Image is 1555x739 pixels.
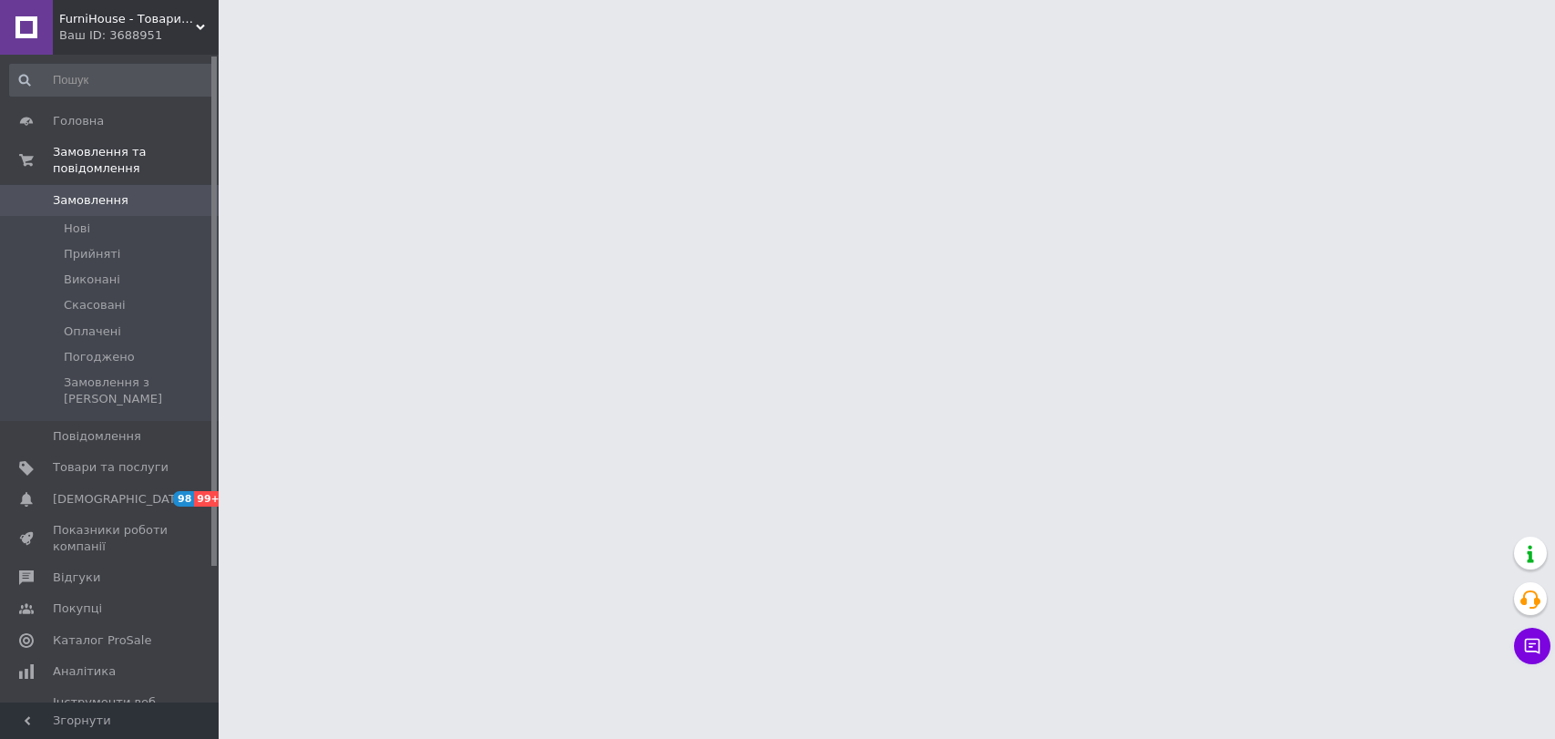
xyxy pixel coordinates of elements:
span: Прийняті [64,246,120,262]
input: Пошук [9,64,214,97]
span: Виконані [64,272,120,288]
span: Оплачені [64,323,121,340]
span: Головна [53,113,104,129]
span: FurniHouse - Товари для дому та саду [59,11,196,27]
span: Покупці [53,600,102,617]
span: Інструменти веб-майстра та SEO [53,694,169,727]
span: Каталог ProSale [53,632,151,649]
span: Нові [64,221,90,237]
span: Замовлення з [PERSON_NAME] [64,375,212,407]
span: Повідомлення [53,428,141,445]
span: Відгуки [53,570,100,586]
span: Аналітика [53,663,116,680]
span: Скасовані [64,297,126,313]
span: 99+ [194,491,224,507]
span: 98 [173,491,194,507]
div: Ваш ID: 3688951 [59,27,219,44]
button: Чат з покупцем [1514,628,1550,664]
span: [DEMOGRAPHIC_DATA] [53,491,188,508]
span: Товари та послуги [53,459,169,476]
span: Погоджено [64,349,135,365]
span: Показники роботи компанії [53,522,169,555]
span: Замовлення [53,192,128,209]
span: Замовлення та повідомлення [53,144,219,177]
